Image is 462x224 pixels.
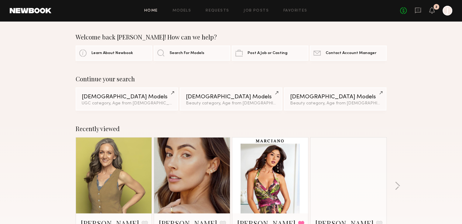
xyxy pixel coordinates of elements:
div: [DEMOGRAPHIC_DATA] Models [290,94,380,100]
a: J [443,6,452,15]
div: Welcome back [PERSON_NAME]! How can we help? [76,33,387,41]
div: [DEMOGRAPHIC_DATA] Models [82,94,172,100]
div: 2 [435,5,437,9]
span: Learn About Newbook [91,51,133,55]
a: Home [144,9,158,13]
a: Learn About Newbook [76,46,152,61]
a: Favorites [283,9,307,13]
div: [DEMOGRAPHIC_DATA] Models [186,94,276,100]
a: Models [173,9,191,13]
a: Job Posts [244,9,269,13]
div: Beauty category, Age from [DEMOGRAPHIC_DATA]. [290,101,380,106]
div: UGC category, Age from [DEMOGRAPHIC_DATA]. [82,101,172,106]
a: Contact Account Manager [310,46,386,61]
div: Continue your search [76,75,387,83]
span: Contact Account Manager [326,51,376,55]
a: [DEMOGRAPHIC_DATA] ModelsBeauty category, Age from [DEMOGRAPHIC_DATA]. [284,87,386,110]
a: [DEMOGRAPHIC_DATA] ModelsUGC category, Age from [DEMOGRAPHIC_DATA]. [76,87,178,110]
div: Beauty category, Age from [DEMOGRAPHIC_DATA]. [186,101,276,106]
div: Recently viewed [76,125,387,132]
span: Search For Models [169,51,204,55]
a: [DEMOGRAPHIC_DATA] ModelsBeauty category, Age from [DEMOGRAPHIC_DATA]. [180,87,282,110]
a: Search For Models [154,46,230,61]
a: Post A Job or Casting [232,46,308,61]
a: Requests [206,9,229,13]
span: Post A Job or Casting [248,51,287,55]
